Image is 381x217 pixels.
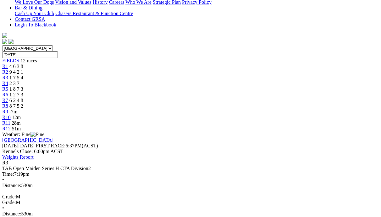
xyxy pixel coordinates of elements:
span: 9 4 2 1 [9,69,23,75]
input: Select date [2,51,58,58]
span: 2 3 7 1 [9,81,23,86]
span: 28m [12,120,20,126]
a: Login To Blackbook [15,22,56,27]
img: logo-grsa-white.png [2,33,7,38]
a: R9 [2,109,8,114]
img: facebook.svg [2,39,7,44]
a: Cash Up Your Club [15,11,54,16]
div: Bar & Dining [15,11,378,16]
a: FIELDS [2,58,19,63]
a: R11 [2,120,10,126]
span: 1 7 5 4 [9,75,23,80]
span: 51m [12,126,21,131]
span: Weather: Fine [2,132,44,137]
span: 1 8 7 3 [9,86,23,92]
a: R5 [2,86,8,92]
span: • [2,205,4,211]
a: Bar & Dining [15,5,42,10]
span: 1 2 7 3 [9,92,23,97]
a: R3 [2,75,8,80]
a: R7 [2,98,8,103]
a: R4 [2,81,8,86]
span: 12m [12,115,21,120]
span: -7m [9,109,18,114]
div: 7:19pm [2,171,378,177]
span: • [2,177,4,182]
span: 8 7 5 2 [9,103,23,109]
span: Distance: [2,183,21,188]
div: Kennels Close: 6:00pm ACST [2,149,378,154]
span: R3 [2,160,8,165]
span: Grade: [2,194,16,199]
div: M [2,200,378,205]
a: [GEOGRAPHIC_DATA] [2,137,53,143]
a: Chasers Restaurant & Function Centre [55,11,133,16]
div: TAB Open Maiden Series H CTA Division2 [2,166,378,171]
span: FIRST RACE: [36,143,65,148]
div: 530m [2,183,378,188]
span: Grade: [2,200,16,205]
img: twitter.svg [8,39,14,44]
span: 6 2 4 8 [9,98,23,103]
span: Time: [2,171,14,177]
span: Distance: [2,211,21,216]
span: 12 races [20,58,37,63]
a: R8 [2,103,8,109]
a: R2 [2,69,8,75]
a: Contact GRSA [15,16,45,22]
div: M [2,194,378,200]
a: R12 [2,126,11,131]
a: Weights Report [2,154,34,160]
span: 6:37PM(ACST) [36,143,98,148]
span: [DATE] [2,143,19,148]
span: 4 6 3 8 [9,64,23,69]
img: Fine [30,132,44,137]
a: R6 [2,92,8,97]
span: [DATE] [2,143,35,148]
div: 530m [2,211,378,217]
a: R10 [2,115,11,120]
a: R1 [2,64,8,69]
